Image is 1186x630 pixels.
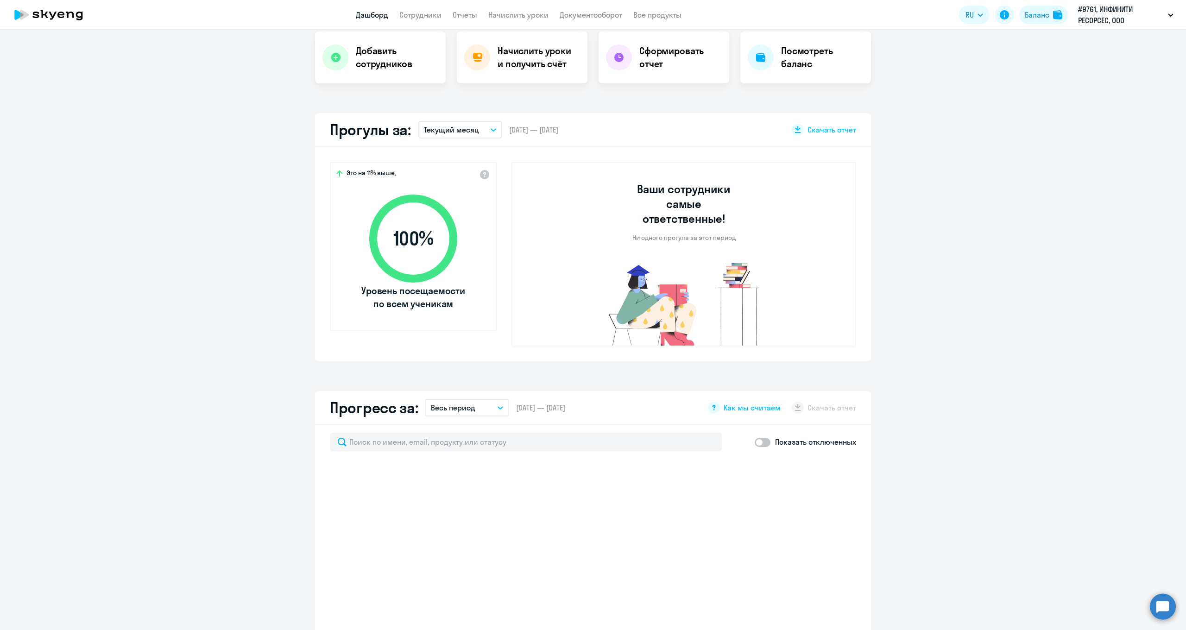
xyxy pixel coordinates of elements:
a: Дашборд [356,10,388,19]
a: Сотрудники [399,10,442,19]
div: Баланс [1025,9,1049,20]
span: RU [965,9,974,20]
a: Отчеты [453,10,477,19]
button: RU [959,6,990,24]
p: #9761, ИНФИНИТИ РЕСОРСЕС, ООО [1078,4,1164,26]
a: Все продукты [633,10,681,19]
p: Весь период [431,402,475,413]
button: Балансbalance [1019,6,1068,24]
img: balance [1053,10,1062,19]
span: [DATE] — [DATE] [509,125,558,135]
a: Начислить уроки [488,10,549,19]
span: Уровень посещаемости по всем ученикам [360,284,467,310]
span: Как мы считаем [724,403,781,413]
input: Поиск по имени, email, продукту или статусу [330,433,722,451]
button: Весь период [425,399,509,416]
h4: Добавить сотрудников [356,44,438,70]
span: 100 % [360,227,467,250]
h2: Прогресс за: [330,398,418,417]
a: Документооборот [560,10,622,19]
h4: Сформировать отчет [639,44,722,70]
h4: Начислить уроки и получить счёт [498,44,578,70]
img: no-truants [591,260,777,346]
h2: Прогулы за: [330,120,411,139]
span: Скачать отчет [807,125,856,135]
p: Ни одного прогула за этот период [632,233,736,242]
button: #9761, ИНФИНИТИ РЕСОРСЕС, ООО [1073,4,1178,26]
span: Это на 11% выше, [347,169,396,180]
p: Показать отключенных [775,436,856,447]
h3: Ваши сотрудники самые ответственные! [625,182,744,226]
p: Текущий месяц [424,124,479,135]
button: Текущий месяц [418,121,502,139]
span: [DATE] — [DATE] [516,403,565,413]
h4: Посмотреть баланс [781,44,864,70]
